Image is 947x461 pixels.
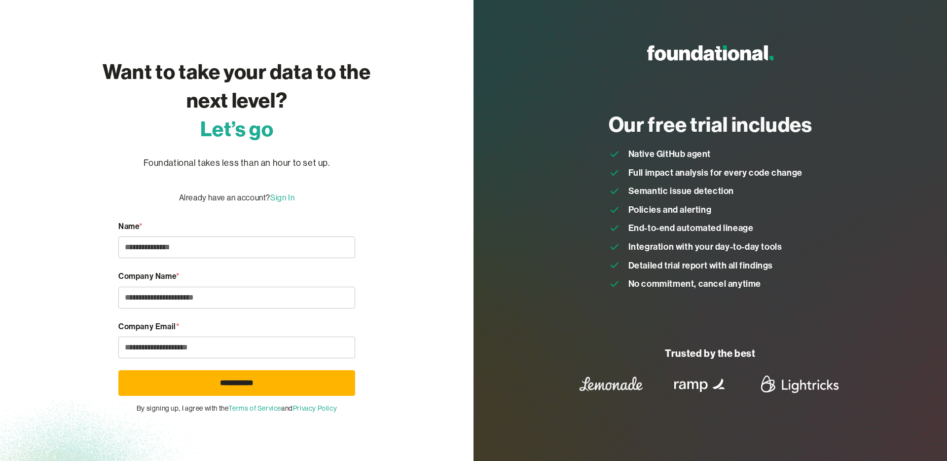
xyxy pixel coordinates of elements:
div: Company Email [118,320,355,333]
a: Terms of Service [228,404,281,412]
img: Check Icon [609,259,620,271]
h1: Want to take your data to the next level? [99,57,375,144]
div: No commitment, cancel anytime [628,276,761,291]
img: Check Icon [609,185,620,197]
div: End-to-end automated lineage [628,221,754,235]
img: Lemonade Logo [572,368,650,400]
div: Company Name [118,270,355,283]
div: Semantic issue detection [628,184,734,198]
div: Detailed trial report with all findings [628,258,773,273]
div: Trusted by the best [572,346,848,360]
img: Check Icon [609,167,620,179]
div: Integration with your day-to-day tools [628,239,782,254]
div: Already have an account? [179,192,295,204]
p: Foundational takes less than an hour to set up. [144,156,329,171]
img: Check Icon [609,241,620,253]
img: Check Icon [609,278,620,290]
img: Ramp Logo [667,368,734,400]
div: By signing up, I agree with the and [118,403,355,414]
img: Check Icon [609,204,620,216]
a: Sign In [270,193,294,202]
a: Privacy Policy [293,404,337,412]
div: Native GitHub agent [628,147,711,161]
img: Check Icon [609,148,620,160]
span: Let’s go [200,116,274,142]
div: Full impact analysis for every code change [628,165,802,180]
img: Foundational Logo White [647,45,773,61]
h2: Our free trial includes [609,110,812,139]
div: Name [118,220,355,233]
img: Lightricks Logo [757,368,843,400]
img: Check Icon [609,222,620,234]
form: Sign up Form [118,220,355,414]
div: Policies and alerting [628,202,712,217]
